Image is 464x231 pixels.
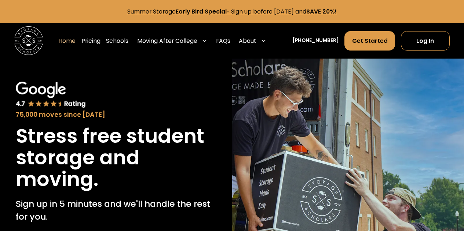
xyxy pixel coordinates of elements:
a: home [14,26,43,55]
a: Log In [401,31,450,51]
div: About [236,31,269,51]
p: Sign up in 5 minutes and we'll handle the rest for you. [16,197,216,223]
a: Pricing [81,31,101,51]
div: About [239,37,256,45]
img: Storage Scholars main logo [14,26,43,55]
div: 75,000 moves since [DATE] [16,110,216,119]
h1: Stress free student storage and moving. [16,125,216,190]
div: Moving After College [134,31,210,51]
a: Schools [106,31,128,51]
strong: SAVE 20%! [306,8,337,15]
img: Google 4.7 star rating [16,82,86,108]
a: FAQs [216,31,230,51]
a: [PHONE_NUMBER] [292,37,339,45]
strong: Early Bird Special [176,8,227,15]
a: Summer StorageEarly Bird Special- Sign up before [DATE] andSAVE 20%! [127,8,337,15]
div: Moving After College [137,37,197,45]
a: Get Started [344,31,395,51]
a: Home [58,31,76,51]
